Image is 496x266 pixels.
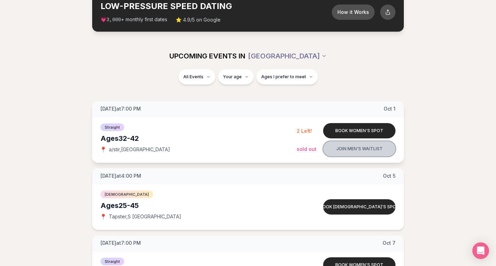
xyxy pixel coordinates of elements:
button: [GEOGRAPHIC_DATA] [248,48,327,64]
span: [DEMOGRAPHIC_DATA] [101,191,153,198]
button: Book women's spot [323,123,395,138]
span: UPCOMING EVENTS IN [169,51,245,61]
span: Oct 7 [383,240,395,247]
span: 📍 [101,147,106,152]
span: Oct 1 [384,105,395,112]
span: a/stir , [GEOGRAPHIC_DATA] [109,146,170,153]
button: Book [DEMOGRAPHIC_DATA]'s spot [323,199,395,215]
span: 3,000 [106,17,121,23]
button: Join men's waitlist [323,141,395,156]
span: [DATE] at 4:00 PM [101,172,141,179]
button: Ages I prefer to meet [256,69,318,84]
span: Straight [101,123,124,131]
span: 💗 + monthly first dates [101,16,167,23]
div: Ages 32-42 [101,134,297,143]
span: 📍 [101,214,106,219]
span: Tapster , S [GEOGRAPHIC_DATA] [109,213,181,220]
span: Your age [223,74,242,80]
button: All Events [178,69,215,84]
span: ⭐ 4.9/5 on Google [176,16,221,23]
span: [DATE] at 7:00 PM [101,105,141,112]
span: [DATE] at 7:00 PM [101,240,141,247]
div: Ages 25-45 [101,201,297,210]
h2: LOW-PRESSURE SPEED DATING [101,1,332,12]
button: Your age [218,69,254,84]
span: Sold Out [297,146,317,152]
span: Straight [101,258,124,265]
div: Open Intercom Messenger [472,242,489,259]
span: 2 Left! [297,128,312,134]
span: Oct 5 [383,172,395,179]
span: Ages I prefer to meet [261,74,306,80]
button: How it Works [332,5,375,20]
span: All Events [183,74,203,80]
